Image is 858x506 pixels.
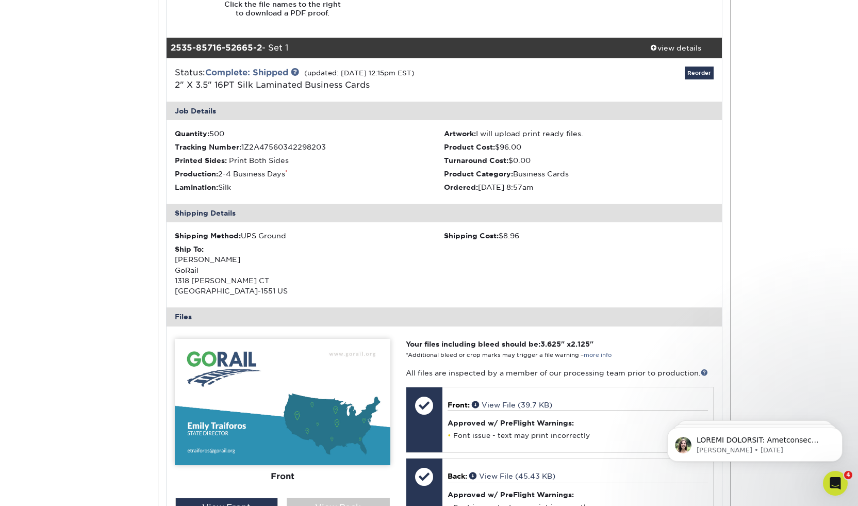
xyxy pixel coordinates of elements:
[472,401,552,409] a: View File (39.7 KB)
[444,156,508,165] strong: Turnaround Cost:
[175,143,241,151] strong: Tracking Number:
[444,129,476,138] strong: Artwork:
[175,465,390,487] div: Front
[571,340,590,348] span: 2.125
[167,204,722,222] div: Shipping Details
[167,307,722,326] div: Files
[448,491,708,499] h4: Approved w/ PreFlight Warnings:
[175,183,218,191] strong: Lamination:
[444,231,714,241] div: $8.96
[167,67,537,91] div: Status:
[406,352,612,358] small: *Additional bleed or crop marks may trigger a file warning –
[444,155,714,166] li: $0.00
[241,143,326,151] span: 1Z2A47560342298203
[584,352,612,358] a: more info
[844,471,852,479] span: 4
[448,431,708,440] li: Font issue - text may print incorrectly
[167,38,630,58] div: - Set 1
[448,472,467,480] span: Back:
[167,102,722,120] div: Job Details
[444,170,513,178] strong: Product Category:
[629,43,722,53] div: view details
[175,156,227,165] strong: Printed Sides:
[469,472,555,480] a: View File (45.43 KB)
[171,43,262,53] strong: 2535-85716-52665-2
[175,129,209,138] strong: Quantity:
[448,401,470,409] span: Front:
[444,169,714,179] li: Business Cards
[175,80,370,90] a: 2" X 3.5" 16PT Silk Laminated Business Cards
[652,406,858,478] iframe: Intercom notifications message
[205,68,288,77] a: Complete: Shipped
[448,419,708,427] h4: Approved w/ PreFlight Warnings:
[406,340,593,348] strong: Your files including bleed should be: " x "
[175,182,444,192] li: Silk
[229,156,289,165] span: Print Both Sides
[444,232,499,240] strong: Shipping Cost:
[175,232,241,240] strong: Shipping Method:
[629,38,722,58] a: view details
[685,67,714,79] a: Reorder
[823,471,848,496] iframe: Intercom live chat
[444,182,714,192] li: [DATE] 8:57am
[444,183,478,191] strong: Ordered:
[175,170,218,178] strong: Production:
[175,169,444,179] li: 2-4 Business Days
[175,245,204,253] strong: Ship To:
[444,142,714,152] li: $96.00
[444,143,495,151] strong: Product Cost:
[304,69,415,77] small: (updated: [DATE] 12:15pm EST)
[175,244,444,297] div: [PERSON_NAME] GoRail 1318 [PERSON_NAME] CT [GEOGRAPHIC_DATA]-1551 US
[3,475,88,502] iframe: Google Customer Reviews
[540,340,561,348] span: 3.625
[175,231,444,241] div: UPS Ground
[406,368,714,378] p: All files are inspected by a member of our processing team prior to production.
[175,128,444,139] li: 500
[444,128,714,139] li: I will upload print ready files.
